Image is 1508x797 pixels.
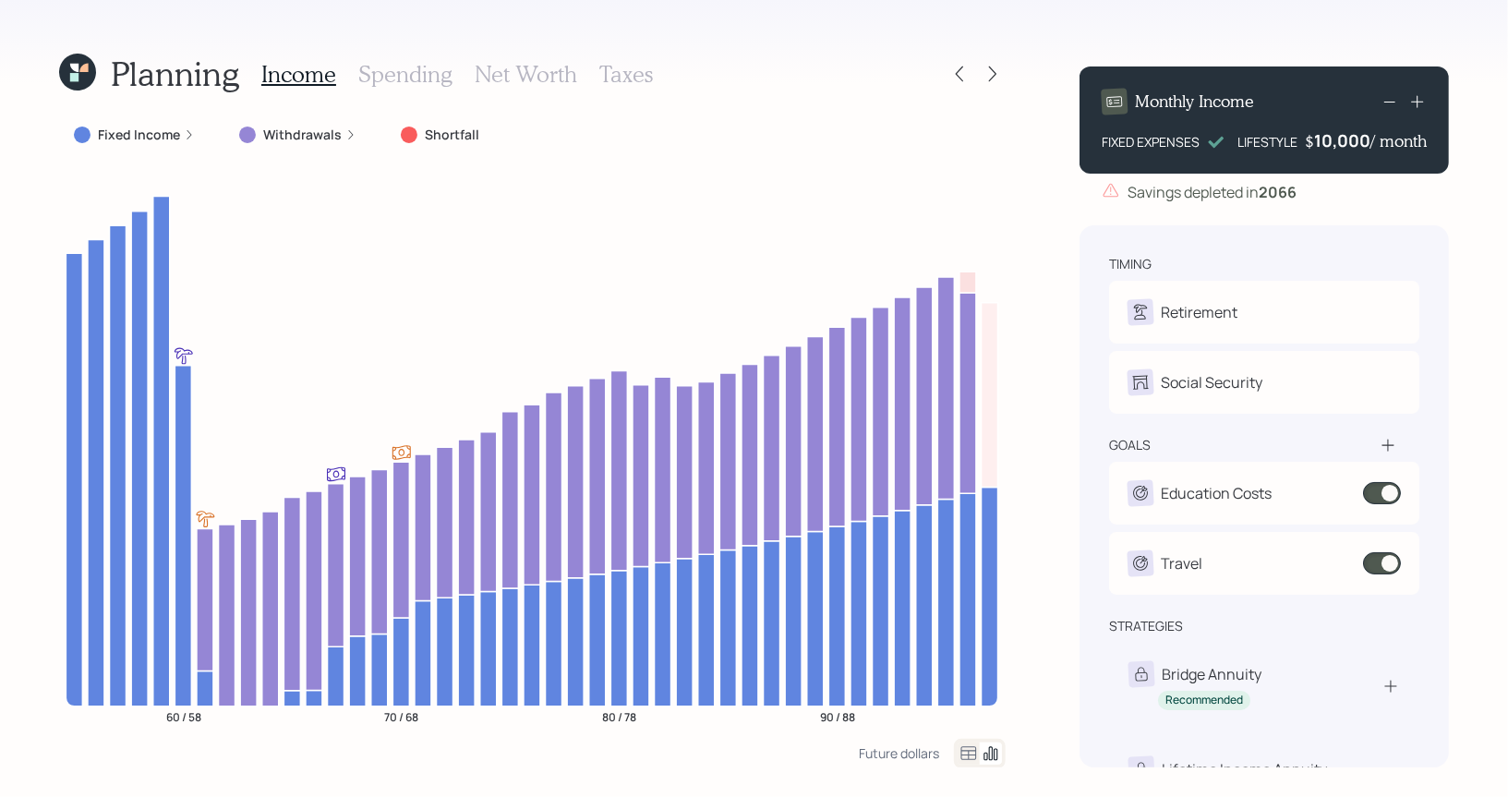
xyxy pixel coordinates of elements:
div: strategies [1109,617,1183,635]
div: Travel [1161,552,1202,574]
h4: Monthly Income [1135,91,1254,112]
h3: Taxes [599,61,653,88]
div: Retirement [1161,301,1237,323]
tspan: 60 / 58 [166,709,201,725]
div: Lifetime Income Annuity [1162,758,1327,780]
div: 10,000 [1314,129,1370,151]
div: timing [1109,255,1152,273]
div: Future dollars [859,744,939,762]
div: Education Costs [1161,482,1272,504]
h3: Net Worth [475,61,577,88]
div: LIFESTYLE [1237,132,1297,151]
h4: $ [1305,131,1314,151]
div: FIXED EXPENSES [1102,132,1200,151]
div: Recommended [1165,693,1243,708]
h3: Income [261,61,336,88]
label: Fixed Income [98,126,180,144]
tspan: 80 / 78 [602,709,636,725]
div: goals [1109,436,1151,454]
h3: Spending [358,61,452,88]
h4: / month [1370,131,1427,151]
b: 2066 [1259,182,1297,202]
h1: Planning [111,54,239,93]
div: Bridge Annuity [1162,663,1261,685]
div: Social Security [1161,371,1262,393]
div: Savings depleted in [1128,181,1297,203]
tspan: 90 / 88 [820,709,855,725]
tspan: 70 / 68 [384,709,418,725]
label: Shortfall [425,126,479,144]
label: Withdrawals [263,126,342,144]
